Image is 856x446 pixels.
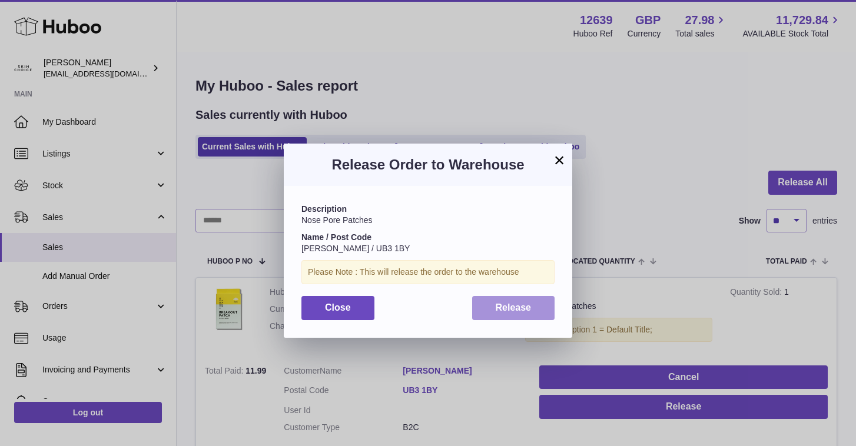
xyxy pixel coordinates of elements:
button: × [552,153,566,167]
button: Close [301,296,374,320]
strong: Description [301,204,347,214]
div: Please Note : This will release the order to the warehouse [301,260,555,284]
span: Close [325,302,351,312]
strong: Name / Post Code [301,232,371,242]
span: Release [496,302,532,312]
span: Nose Pore Patches [301,215,373,225]
button: Release [472,296,555,320]
h3: Release Order to Warehouse [301,155,555,174]
span: [PERSON_NAME] / UB3 1BY [301,244,410,253]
